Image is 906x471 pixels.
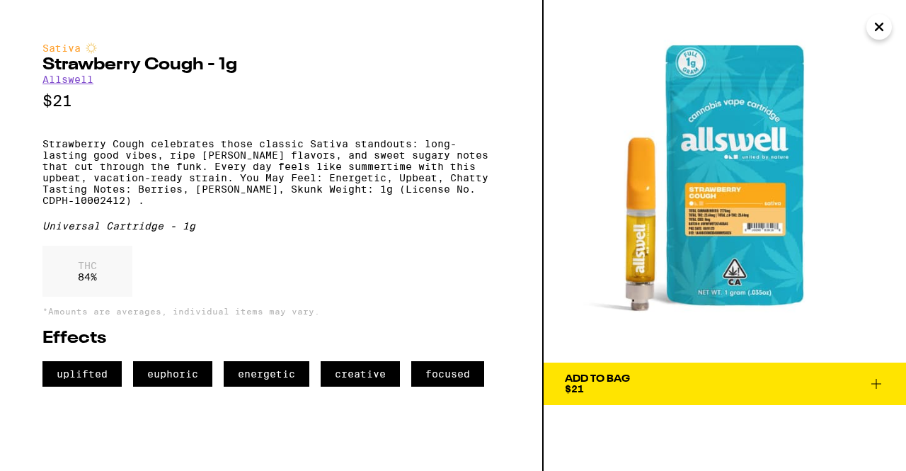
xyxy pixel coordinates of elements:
span: $21 [565,383,584,395]
span: focused [411,361,484,387]
p: Strawberry Cough celebrates those classic Sativa standouts: long-lasting good vibes, ripe [PERSON... [42,138,500,206]
p: *Amounts are averages, individual items may vary. [42,307,500,316]
button: Close [866,14,892,40]
div: Universal Cartridge - 1g [42,220,500,232]
span: creative [321,361,400,387]
span: uplifted [42,361,122,387]
p: THC [78,260,97,271]
a: Allswell [42,74,93,85]
button: Add To Bag$21 [544,363,906,405]
span: euphoric [133,361,212,387]
div: Add To Bag [565,374,630,384]
h2: Strawberry Cough - 1g [42,57,500,74]
p: $21 [42,92,500,110]
div: Sativa [42,42,500,54]
img: sativaColor.svg [86,42,97,54]
span: energetic [224,361,309,387]
h2: Effects [42,330,500,347]
div: 84 % [42,246,132,297]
